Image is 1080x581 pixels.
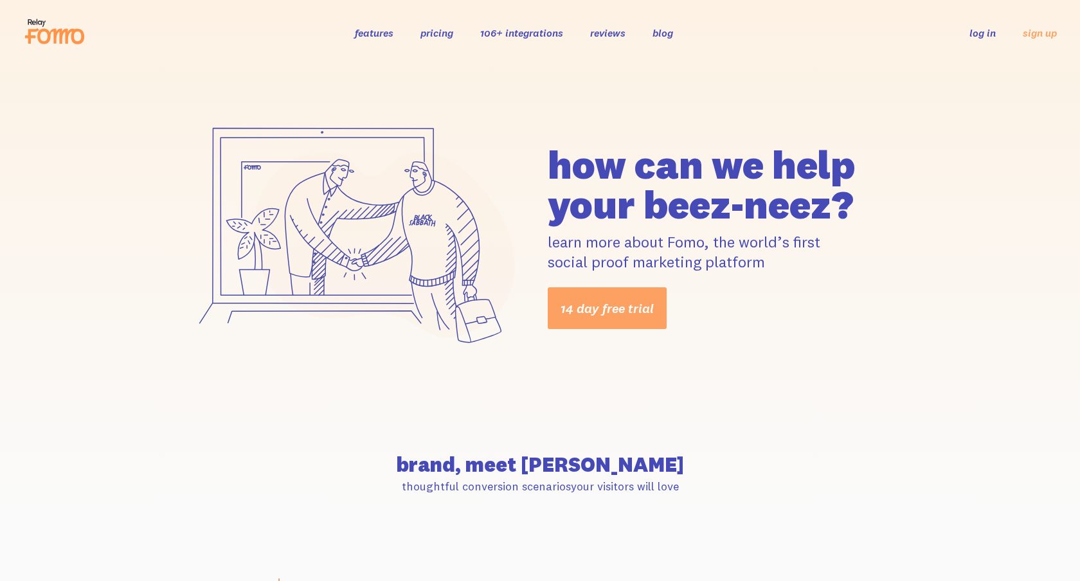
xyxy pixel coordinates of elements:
[420,26,453,39] a: pricing
[548,145,899,224] h1: how can we help your beez-neez?
[548,232,899,272] p: learn more about Fomo, the world’s first social proof marketing platform
[181,479,899,494] p: thoughtful conversion scenarios your visitors will love
[652,26,673,39] a: blog
[181,454,899,475] h2: brand, meet [PERSON_NAME]
[1023,26,1057,40] a: sign up
[548,287,667,329] a: 14 day free trial
[480,26,563,39] a: 106+ integrations
[969,26,996,39] a: log in
[590,26,625,39] a: reviews
[355,26,393,39] a: features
